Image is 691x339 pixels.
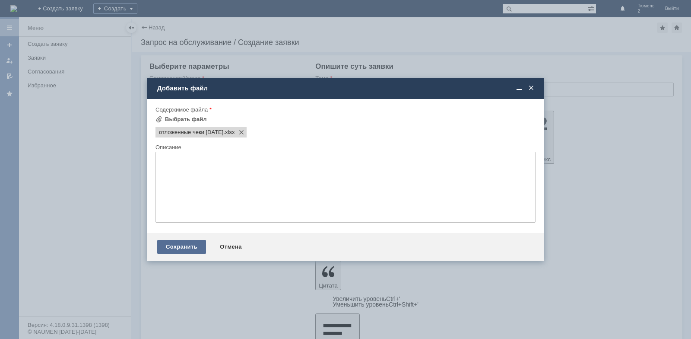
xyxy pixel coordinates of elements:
[515,84,523,92] span: Свернуть (Ctrl + M)
[155,144,534,150] div: Описание
[3,3,126,17] div: [PERSON_NAME] удалить отложенные чеки во вложении.Спасибо)
[155,107,534,112] div: Содержимое файла
[527,84,536,92] span: Закрыть
[223,129,235,136] span: отложенные чеки 24.09.2025.xlsx
[157,84,536,92] div: Добавить файл
[165,116,207,123] div: Выбрать файл
[159,129,223,136] span: отложенные чеки 24.09.2025.xlsx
